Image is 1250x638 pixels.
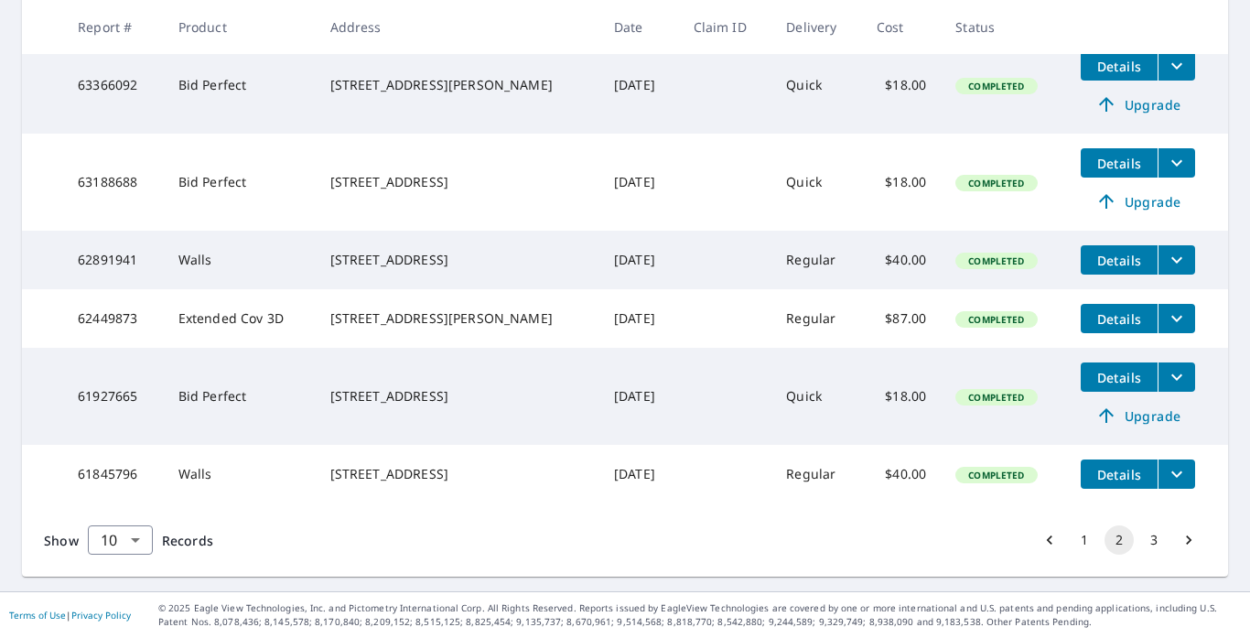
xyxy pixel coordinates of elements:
div: [STREET_ADDRESS] [330,387,585,406]
span: Completed [957,391,1035,404]
span: Details [1092,466,1147,483]
td: [DATE] [599,37,679,134]
button: Go to next page [1174,525,1203,555]
div: Show 10 records [88,525,153,555]
td: 63188688 [63,134,164,231]
div: [STREET_ADDRESS] [330,173,585,191]
td: Bid Perfect [164,37,316,134]
button: page 2 [1105,525,1134,555]
nav: pagination navigation [1032,525,1206,555]
div: [STREET_ADDRESS] [330,465,585,483]
button: detailsBtn-62891941 [1081,245,1158,275]
span: Details [1092,58,1147,75]
span: Show [44,532,79,549]
a: Upgrade [1081,90,1195,119]
div: [STREET_ADDRESS][PERSON_NAME] [330,309,585,328]
button: Go to page 3 [1139,525,1169,555]
span: Records [162,532,213,549]
span: Details [1092,369,1147,386]
td: 62449873 [63,289,164,348]
td: Walls [164,445,316,503]
span: Upgrade [1092,405,1184,427]
td: Bid Perfect [164,348,316,445]
td: [DATE] [599,289,679,348]
button: filesDropdownBtn-63188688 [1158,148,1195,178]
td: Bid Perfect [164,134,316,231]
td: Regular [771,289,861,348]
span: Completed [957,313,1035,326]
button: detailsBtn-61845796 [1081,460,1158,489]
button: detailsBtn-63188688 [1081,148,1158,178]
div: [STREET_ADDRESS] [330,251,585,269]
td: [DATE] [599,134,679,231]
button: filesDropdownBtn-62449873 [1158,304,1195,333]
td: $40.00 [862,445,942,503]
td: Regular [771,231,861,289]
span: Upgrade [1092,190,1184,212]
span: Completed [957,177,1035,189]
td: $18.00 [862,134,942,231]
td: Quick [771,37,861,134]
td: Walls [164,231,316,289]
span: Details [1092,310,1147,328]
button: Go to previous page [1035,525,1064,555]
td: [DATE] [599,445,679,503]
button: filesDropdownBtn-63366092 [1158,51,1195,81]
p: © 2025 Eagle View Technologies, Inc. and Pictometry International Corp. All Rights Reserved. Repo... [158,601,1241,629]
td: 61845796 [63,445,164,503]
td: [DATE] [599,231,679,289]
button: detailsBtn-62449873 [1081,304,1158,333]
a: Privacy Policy [71,609,131,622]
td: Quick [771,134,861,231]
button: detailsBtn-61927665 [1081,362,1158,392]
span: Completed [957,80,1035,92]
td: Regular [771,445,861,503]
td: $40.00 [862,231,942,289]
td: 61927665 [63,348,164,445]
td: $18.00 [862,348,942,445]
div: [STREET_ADDRESS][PERSON_NAME] [330,76,585,94]
button: Go to page 1 [1070,525,1099,555]
td: [DATE] [599,348,679,445]
td: $18.00 [862,37,942,134]
td: Extended Cov 3D [164,289,316,348]
button: filesDropdownBtn-61845796 [1158,460,1195,489]
button: filesDropdownBtn-61927665 [1158,362,1195,392]
button: detailsBtn-63366092 [1081,51,1158,81]
span: Upgrade [1092,93,1184,115]
span: Details [1092,155,1147,172]
button: filesDropdownBtn-62891941 [1158,245,1195,275]
span: Completed [957,254,1035,267]
p: | [9,610,131,621]
td: $87.00 [862,289,942,348]
span: Details [1092,252,1147,269]
a: Upgrade [1081,187,1195,216]
td: 63366092 [63,37,164,134]
div: 10 [88,514,153,566]
a: Terms of Use [9,609,66,622]
td: 62891941 [63,231,164,289]
a: Upgrade [1081,401,1195,430]
td: Quick [771,348,861,445]
span: Completed [957,469,1035,481]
